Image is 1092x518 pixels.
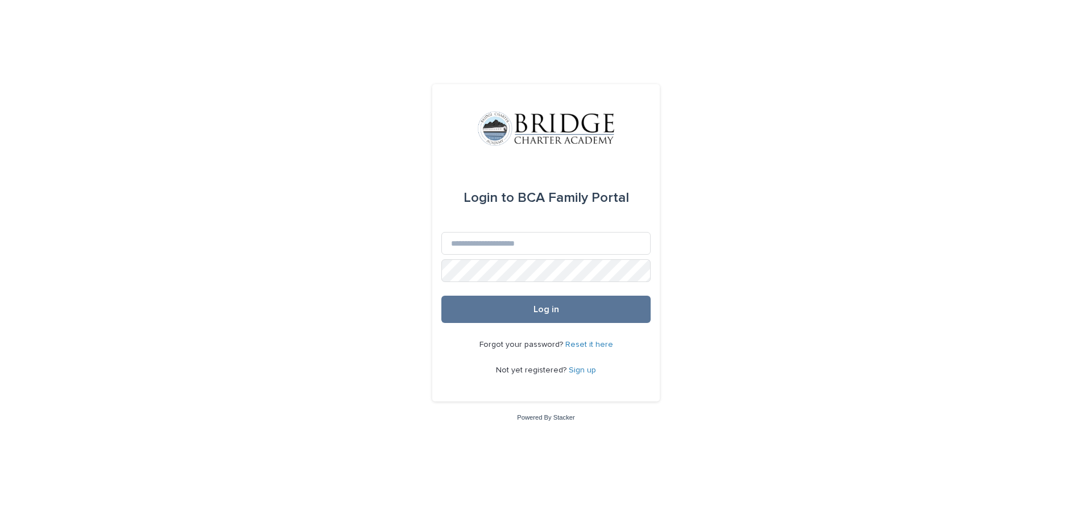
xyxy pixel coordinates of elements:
[478,111,614,146] img: V1C1m3IdTEidaUdm9Hs0
[565,341,613,349] a: Reset it here
[464,191,514,205] span: Login to
[496,366,569,374] span: Not yet registered?
[569,366,596,374] a: Sign up
[441,296,651,323] button: Log in
[464,182,629,214] div: BCA Family Portal
[533,305,559,314] span: Log in
[479,341,565,349] span: Forgot your password?
[517,414,574,421] a: Powered By Stacker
